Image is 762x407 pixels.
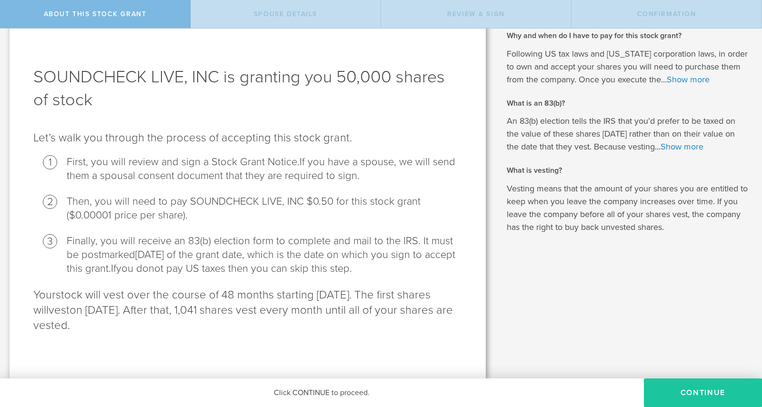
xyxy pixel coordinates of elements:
[33,130,462,146] p: Let’s walk you through the process of accepting this stock grant .
[254,10,317,18] span: Spouse Details
[49,303,70,317] span: vest
[714,333,762,378] iframe: Chat Widget
[507,30,748,41] h2: Why and when do I have to pay for this stock grant?
[644,378,762,407] button: CONTINUE
[507,48,748,86] p: Following US tax laws and [US_STATE] corporation laws, in order to own and accept your shares you...
[507,115,748,153] p: An 83(b) election tells the IRS that you’d prefer to be taxed on the value of these shares [DATE]...
[33,288,462,333] p: stock will vest over the course of 48 months starting [DATE]. The first shares will on [DATE]. Af...
[447,10,505,18] span: Review & Sign
[116,262,149,275] span: you do
[67,234,462,276] li: Finally, you will receive an 83(b) election form to complete and mail to the IRS . It must be pos...
[67,248,455,275] span: [DATE] of the grant date, which is the date on which you sign to accept this grant.
[507,165,748,176] h2: What is vesting?
[33,66,462,111] h1: SOUNDCHECK LIVE, INC is granting you 50,000 shares of stock
[33,288,56,302] span: Your
[67,195,462,222] li: Then, you will need to pay SOUNDCHECK LIVE, INC $0.50 for this stock grant ($0.00001 price per sh...
[637,10,696,18] span: Confirmation
[667,74,710,85] a: Show more
[44,10,147,18] span: About this stock grant
[507,98,748,109] h2: What is an 83(b)?
[67,155,462,183] li: First, you will review and sign a Stock Grant Notice.
[507,182,748,234] p: Vesting means that the amount of your shares you are entitled to keep when you leave the company ...
[661,141,703,152] a: Show more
